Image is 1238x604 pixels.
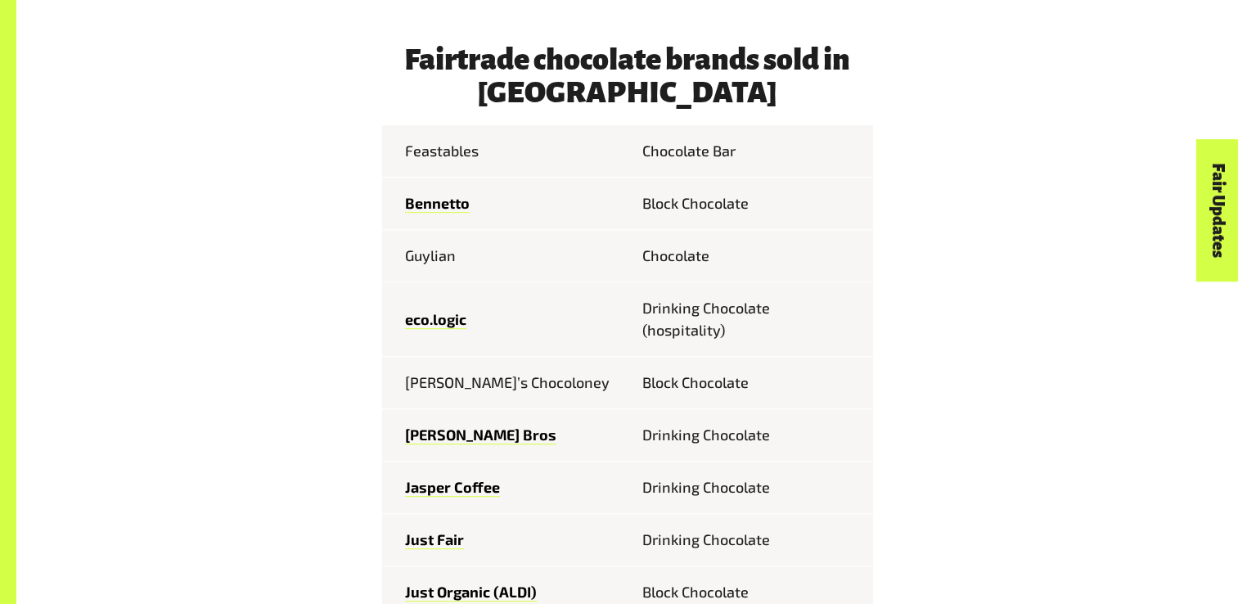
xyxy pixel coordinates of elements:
a: Just Fair [405,530,464,549]
td: Guylian [382,230,628,282]
td: Chocolate [628,230,873,282]
td: Drinking Chocolate [628,462,873,514]
td: Feastables [382,125,628,178]
td: Block Chocolate [628,178,873,230]
a: [PERSON_NAME] Bros [405,426,556,444]
td: Drinking Chocolate (hospitality) [628,282,873,357]
a: Just Organic (ALDI) [405,583,537,602]
a: Bennetto [405,194,470,213]
td: Chocolate Bar [628,125,873,178]
td: [PERSON_NAME]’s Chocoloney [382,357,628,409]
a: eco.logic [405,310,466,329]
h3: Fairtrade chocolate brands sold in [GEOGRAPHIC_DATA] [382,43,873,109]
a: Jasper Coffee [405,478,500,497]
td: Drinking Chocolate [628,514,873,566]
td: Block Chocolate [628,357,873,409]
td: Drinking Chocolate [628,409,873,462]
